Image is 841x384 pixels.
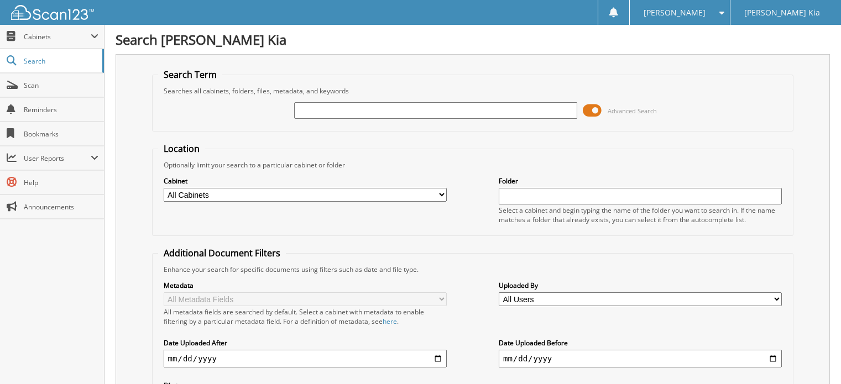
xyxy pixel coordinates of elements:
span: Announcements [24,202,98,212]
span: Help [24,178,98,187]
a: here [383,317,397,326]
span: [PERSON_NAME] [644,9,706,16]
div: Optionally limit your search to a particular cabinet or folder [158,160,788,170]
div: Select a cabinet and begin typing the name of the folder you want to search in. If the name match... [499,206,782,224]
span: User Reports [24,154,91,163]
span: Scan [24,81,98,90]
label: Cabinet [164,176,447,186]
div: All metadata fields are searched by default. Select a cabinet with metadata to enable filtering b... [164,307,447,326]
div: Searches all cabinets, folders, files, metadata, and keywords [158,86,788,96]
span: Search [24,56,97,66]
legend: Location [158,143,205,155]
span: Bookmarks [24,129,98,139]
input: end [499,350,782,367]
span: Reminders [24,105,98,114]
span: Cabinets [24,32,91,41]
legend: Additional Document Filters [158,247,286,259]
h1: Search [PERSON_NAME] Kia [116,30,830,49]
label: Folder [499,176,782,186]
label: Date Uploaded Before [499,338,782,348]
div: Enhance your search for specific documents using filters such as date and file type. [158,265,788,274]
img: scan123-logo-white.svg [11,5,94,20]
label: Date Uploaded After [164,338,447,348]
label: Uploaded By [499,281,782,290]
label: Metadata [164,281,447,290]
span: Advanced Search [608,107,657,115]
input: start [164,350,447,367]
span: [PERSON_NAME] Kia [744,9,820,16]
legend: Search Term [158,69,222,81]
